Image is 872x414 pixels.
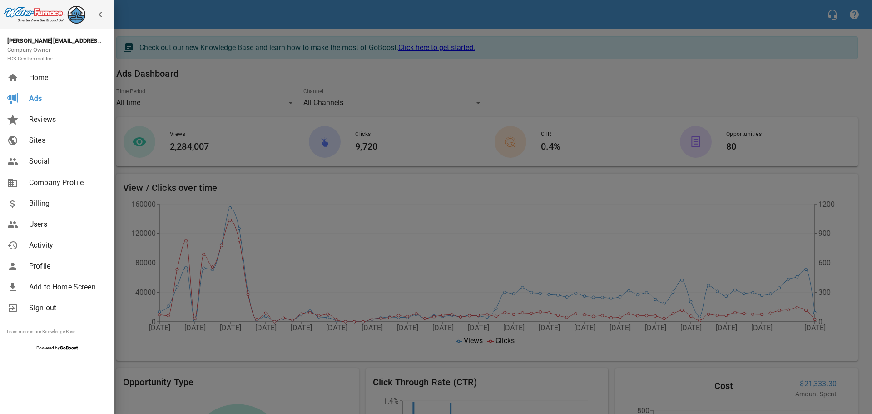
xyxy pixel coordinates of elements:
[29,198,103,209] span: Billing
[29,72,103,83] span: Home
[29,177,103,188] span: Company Profile
[7,329,75,334] a: Learn more in our Knowledge Base
[29,135,103,146] span: Sites
[7,56,53,62] small: ECS Geothermal Inc
[29,114,103,125] span: Reviews
[36,345,78,350] span: Powered by
[29,303,103,314] span: Sign out
[29,93,103,104] span: Ads
[60,345,78,350] strong: GoBoost
[29,240,103,251] span: Activity
[29,219,103,230] span: Users
[29,261,103,272] span: Profile
[29,156,103,167] span: Social
[7,46,53,62] span: Company Owner
[29,282,103,293] span: Add to Home Screen
[7,37,149,44] strong: [PERSON_NAME][EMAIL_ADDRESS][DOMAIN_NAME]
[4,4,85,24] img: waterfurnace_logo.png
